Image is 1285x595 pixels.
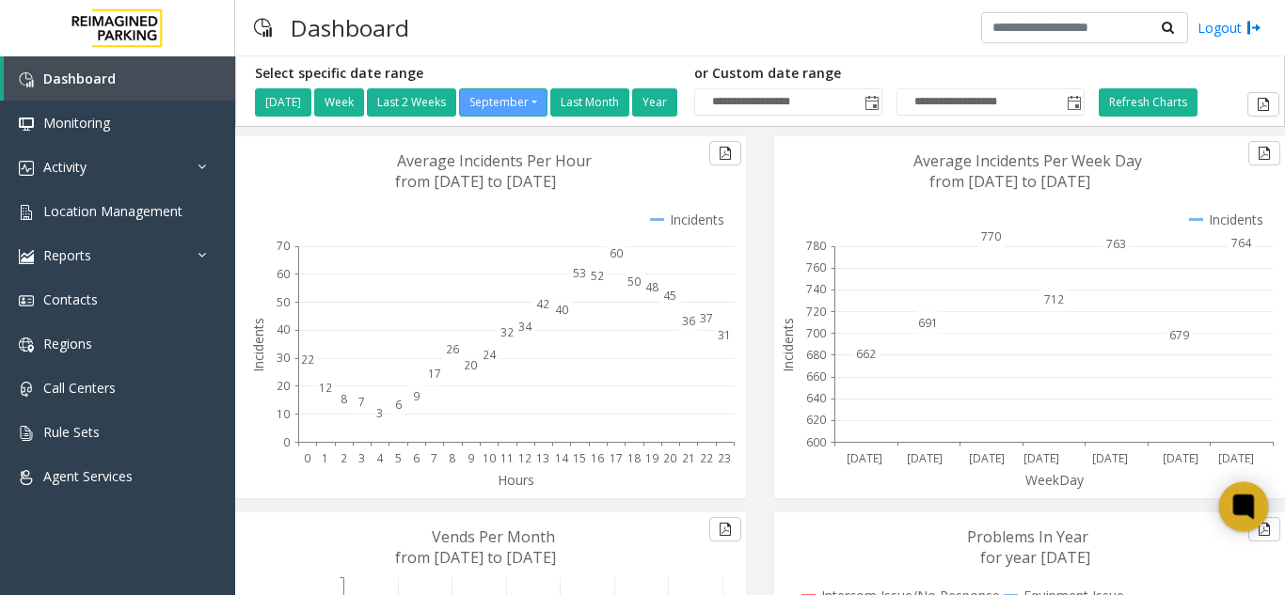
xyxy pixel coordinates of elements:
[255,66,680,82] h5: Select specific date range
[1063,89,1084,116] span: Toggle popup
[1231,235,1252,251] text: 764
[1246,18,1261,38] img: logout
[19,470,34,485] img: 'icon'
[19,293,34,308] img: 'icon'
[518,319,532,335] text: 34
[367,88,456,117] button: Last 2 Weeks
[682,450,695,466] text: 21
[43,246,91,264] span: Reports
[277,294,290,310] text: 50
[536,450,549,466] text: 13
[806,238,826,254] text: 780
[395,171,556,192] text: from [DATE] to [DATE]
[1218,450,1254,466] text: [DATE]
[319,380,332,396] text: 12
[255,88,311,117] button: [DATE]
[682,313,695,329] text: 36
[277,266,290,282] text: 60
[500,324,514,340] text: 32
[1248,141,1280,165] button: Export to pdf
[718,450,731,466] text: 23
[446,341,459,357] text: 26
[277,406,290,422] text: 10
[459,88,547,117] button: September
[806,412,826,428] text: 620
[709,141,741,165] button: Export to pdf
[428,366,441,382] text: 17
[413,388,420,404] text: 9
[847,450,882,466] text: [DATE]
[645,450,658,466] text: 19
[304,450,310,466] text: 0
[376,405,383,421] text: 3
[1023,450,1059,466] text: [DATE]
[277,321,290,337] text: 40
[413,450,420,466] text: 6
[1092,450,1128,466] text: [DATE]
[397,150,592,171] text: Average Incidents Per Hour
[610,450,623,466] text: 17
[856,346,876,362] text: 662
[627,450,641,466] text: 18
[277,238,290,254] text: 70
[1163,450,1198,466] text: [DATE]
[700,310,713,326] text: 37
[1169,327,1189,343] text: 679
[322,450,328,466] text: 1
[4,56,235,101] a: Dashboard
[43,290,98,308] span: Contacts
[432,526,555,547] text: Vends Per Month
[43,158,87,176] span: Activity
[43,335,92,352] span: Regions
[980,547,1090,568] text: for year [DATE]
[43,467,133,485] span: Agent Services
[277,378,290,394] text: 20
[1198,18,1261,38] a: Logout
[806,259,826,275] text: 760
[627,274,641,290] text: 50
[907,450,943,466] text: [DATE]
[1044,291,1064,307] text: 712
[500,450,514,466] text: 11
[1025,471,1085,489] text: WeekDay
[806,368,826,384] text: 660
[464,357,477,373] text: 20
[395,397,402,413] text: 6
[19,205,34,220] img: 'icon'
[632,88,677,117] button: Year
[43,70,116,87] span: Dashboard
[498,471,534,489] text: Hours
[591,268,604,284] text: 52
[43,114,110,132] span: Monitoring
[718,327,731,343] text: 31
[536,296,549,312] text: 42
[19,72,34,87] img: 'icon'
[249,318,267,372] text: Incidents
[806,434,826,450] text: 600
[431,450,437,466] text: 7
[573,265,586,281] text: 53
[550,88,629,117] button: Last Month
[468,450,474,466] text: 9
[806,304,826,320] text: 720
[806,347,826,363] text: 680
[1099,88,1198,117] button: Refresh Charts
[483,347,497,363] text: 24
[861,89,881,116] span: Toggle popup
[281,5,419,51] h3: Dashboard
[314,88,364,117] button: Week
[555,302,568,318] text: 40
[913,150,1142,171] text: Average Incidents Per Week Day
[19,382,34,397] img: 'icon'
[806,281,826,297] text: 740
[610,245,623,261] text: 60
[518,450,531,466] text: 12
[43,423,100,441] span: Rule Sets
[19,426,34,441] img: 'icon'
[395,547,556,568] text: from [DATE] to [DATE]
[1106,236,1126,252] text: 763
[555,450,569,466] text: 14
[19,161,34,176] img: 'icon'
[358,394,365,410] text: 7
[1247,92,1279,117] button: Export to pdf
